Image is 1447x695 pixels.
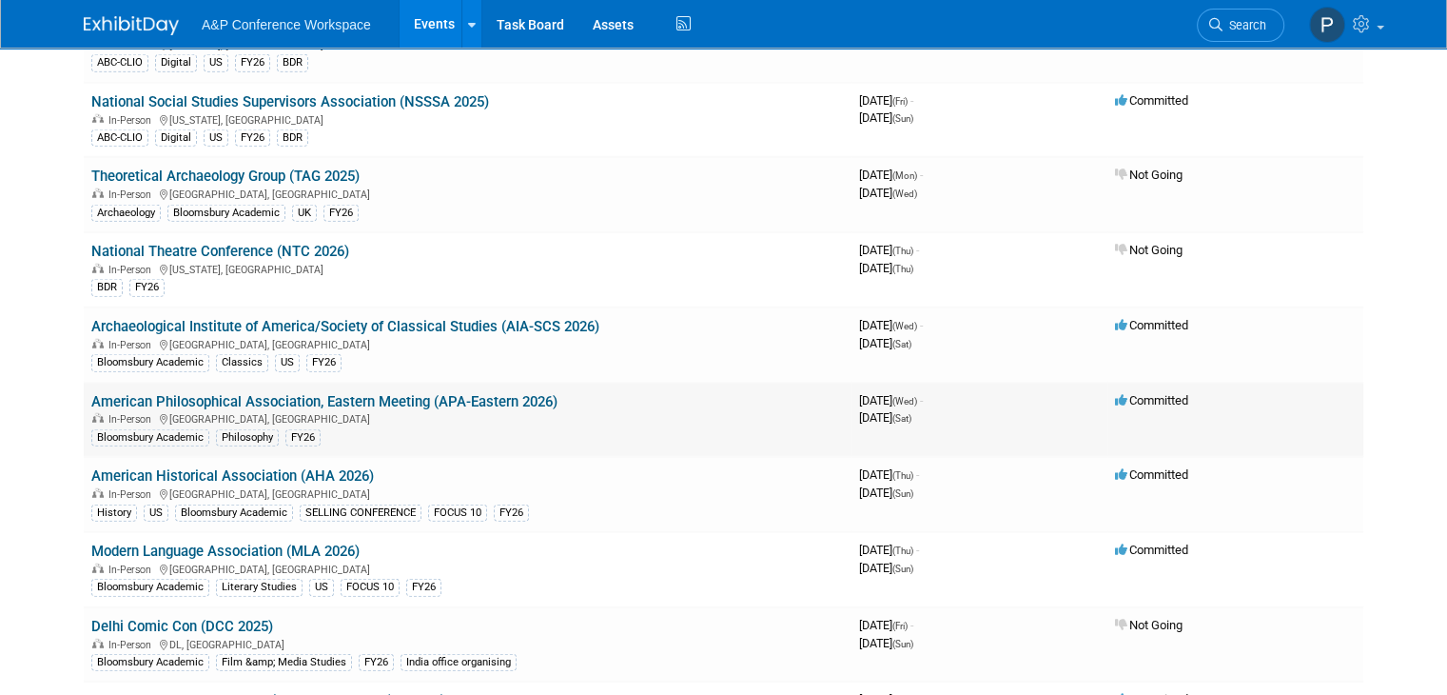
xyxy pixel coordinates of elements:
[277,129,308,147] div: BDR
[129,279,165,296] div: FY26
[277,54,308,71] div: BDR
[859,467,919,482] span: [DATE]
[204,129,228,147] div: US
[300,505,421,522] div: SELLING CONFERENCE
[91,354,209,371] div: Bloomsbury Academic
[175,505,293,522] div: Bloomsbury Academic
[892,246,913,256] span: (Thu)
[892,488,913,499] span: (Sun)
[235,129,270,147] div: FY26
[108,564,157,576] span: In-Person
[91,561,844,576] div: [GEOGRAPHIC_DATA], [GEOGRAPHIC_DATA]
[91,429,209,447] div: Bloomsbury Academic
[859,93,913,108] span: [DATE]
[108,339,157,351] span: In-Person
[144,505,168,522] div: US
[359,654,394,671] div: FY26
[892,564,913,574] span: (Sun)
[91,505,137,522] div: History
[1115,543,1188,557] span: Committed
[892,264,913,274] span: (Thu)
[406,579,441,596] div: FY26
[859,561,913,575] span: [DATE]
[920,318,923,332] span: -
[910,93,913,108] span: -
[108,639,157,651] span: In-Person
[859,543,919,557] span: [DATE]
[916,543,919,557] span: -
[216,654,352,671] div: Film &amp; Media Studies
[892,39,913,50] span: (Sun)
[859,186,917,200] span: [DATE]
[91,318,599,335] a: Archaeological Institute of America/Society of Classical Studies (AIA-SCS 2026)
[859,336,911,350] span: [DATE]
[892,170,917,181] span: (Mon)
[92,639,104,648] img: In-Person Event
[91,654,209,671] div: Bloomsbury Academic
[910,618,913,632] span: -
[91,579,209,596] div: Bloomsbury Academic
[108,488,157,501] span: In-Person
[859,261,913,275] span: [DATE]
[91,636,844,651] div: DL, [GEOGRAPHIC_DATA]
[155,129,197,147] div: Digital
[91,129,148,147] div: ABC-CLIO
[306,354,342,371] div: FY26
[1115,467,1188,482] span: Committed
[108,413,157,426] span: In-Person
[892,189,917,199] span: (Wed)
[494,505,529,522] div: FY26
[92,564,104,573] img: In-Person Event
[401,654,517,671] div: India office organising
[892,396,917,407] span: (Wed)
[859,486,913,500] span: [DATE]
[91,393,557,410] a: American Philosophical Association, Eastern Meeting (APA-Eastern 2026)
[91,111,844,127] div: [US_STATE], [GEOGRAPHIC_DATA]
[1115,318,1188,332] span: Committed
[859,636,913,650] span: [DATE]
[859,110,913,125] span: [DATE]
[92,413,104,423] img: In-Person Event
[341,579,400,596] div: FOCUS 10
[216,354,268,371] div: Classics
[920,393,923,407] span: -
[108,189,157,201] span: In-Person
[1309,7,1345,43] img: Paige Papandrea
[1115,93,1188,108] span: Committed
[91,279,123,296] div: BDR
[91,336,844,351] div: [GEOGRAPHIC_DATA], [GEOGRAPHIC_DATA]
[292,205,317,222] div: UK
[892,339,911,349] span: (Sat)
[892,546,913,556] span: (Thu)
[91,54,148,71] div: ABC-CLIO
[91,467,374,485] a: American Historical Association (AHA 2026)
[892,113,913,124] span: (Sun)
[309,579,334,596] div: US
[92,264,104,273] img: In-Person Event
[92,488,104,498] img: In-Person Event
[216,579,303,596] div: Literary Studies
[275,354,300,371] div: US
[108,264,157,276] span: In-Person
[859,618,913,632] span: [DATE]
[235,54,270,71] div: FY26
[323,205,359,222] div: FY26
[155,54,197,71] div: Digital
[91,186,844,201] div: [GEOGRAPHIC_DATA], [GEOGRAPHIC_DATA]
[108,114,157,127] span: In-Person
[892,321,917,331] span: (Wed)
[1197,9,1284,42] a: Search
[859,168,923,182] span: [DATE]
[859,393,923,407] span: [DATE]
[92,189,104,198] img: In-Person Event
[91,205,161,222] div: Archaeology
[859,36,913,50] span: [DATE]
[916,243,919,257] span: -
[91,93,489,110] a: National Social Studies Supervisors Association (NSSSA 2025)
[91,618,273,635] a: Delhi Comic Con (DCC 2025)
[91,543,360,560] a: Modern Language Association (MLA 2026)
[216,429,279,447] div: Philosophy
[285,429,321,447] div: FY26
[428,505,487,522] div: FOCUS 10
[91,243,349,260] a: National Theatre Conference (NTC 2026)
